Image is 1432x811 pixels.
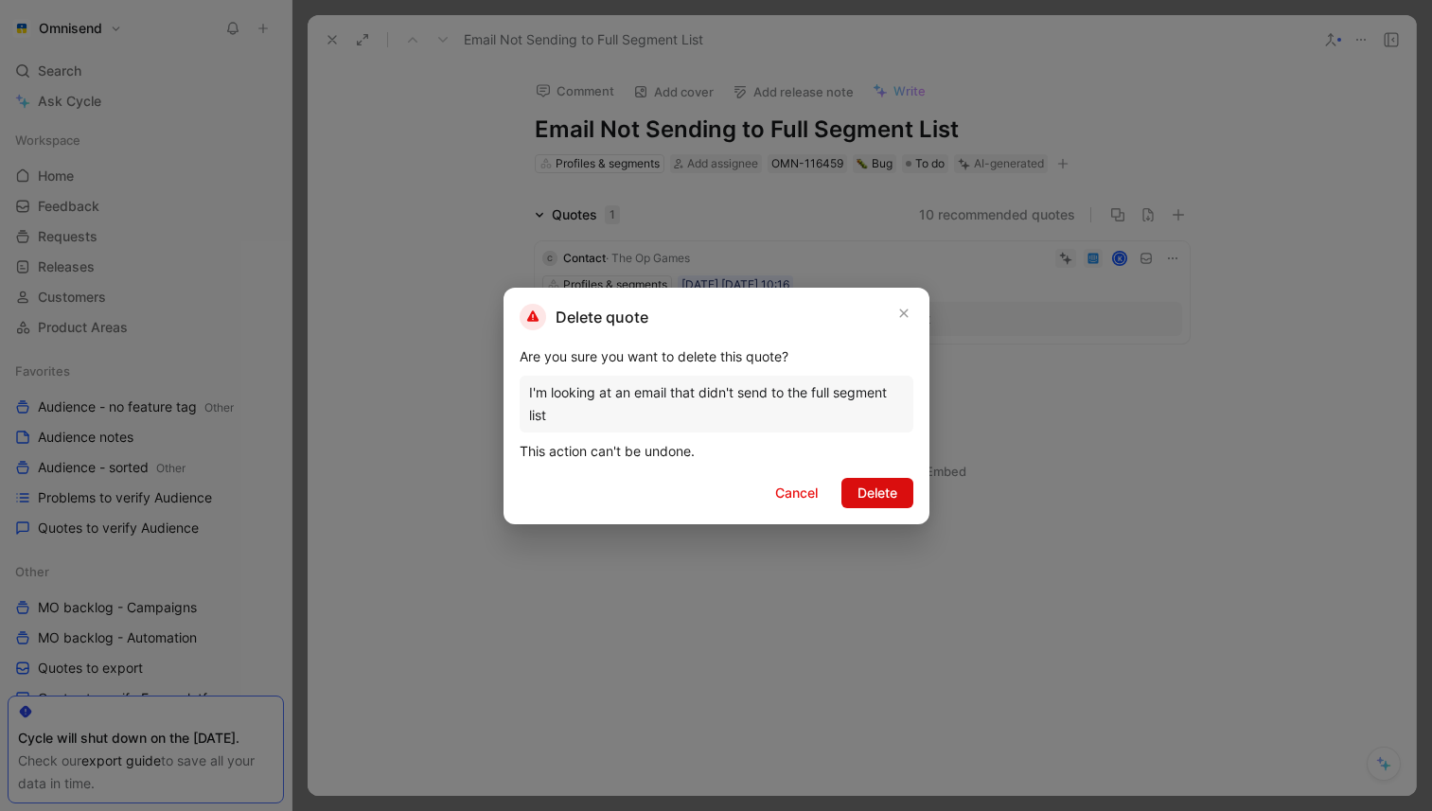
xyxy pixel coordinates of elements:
button: Cancel [759,478,834,508]
div: I'm looking at an email that didn't send to the full segment list [529,381,904,427]
span: Delete [857,482,897,504]
span: Cancel [775,482,818,504]
div: Are you sure you want to delete this quote? This action can't be undone. [520,345,913,463]
button: Delete [841,478,913,508]
h2: Delete quote [520,304,648,330]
